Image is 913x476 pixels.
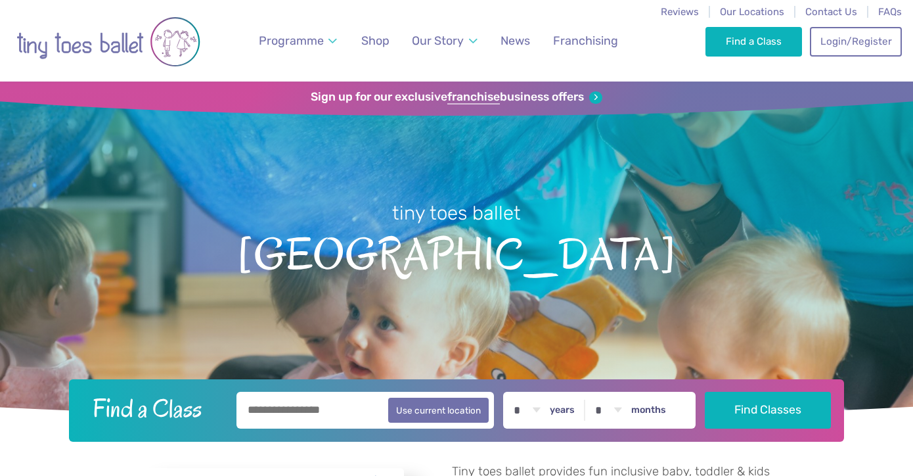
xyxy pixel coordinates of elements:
a: FAQs [878,6,902,18]
label: months [631,404,666,416]
button: Use current location [388,398,489,423]
span: Programme [259,34,324,47]
span: News [501,34,530,47]
span: Our Story [412,34,464,47]
span: [GEOGRAPHIC_DATA] [23,226,890,279]
a: News [495,26,536,56]
a: Login/Register [810,27,902,56]
a: Our Locations [720,6,784,18]
label: years [550,404,575,416]
img: tiny toes ballet [16,9,200,75]
a: Reviews [661,6,699,18]
a: Contact Us [805,6,857,18]
span: Franchising [553,34,618,47]
a: Find a Class [705,27,802,56]
small: tiny toes ballet [392,202,521,224]
a: Franchising [547,26,624,56]
a: Sign up for our exclusivefranchisebusiness offers [311,90,602,105]
a: Programme [253,26,344,56]
strong: franchise [447,90,500,105]
a: Shop [355,26,395,56]
span: Shop [361,34,390,47]
h2: Find a Class [82,392,228,425]
a: Our Story [406,26,483,56]
button: Find Classes [705,392,832,429]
